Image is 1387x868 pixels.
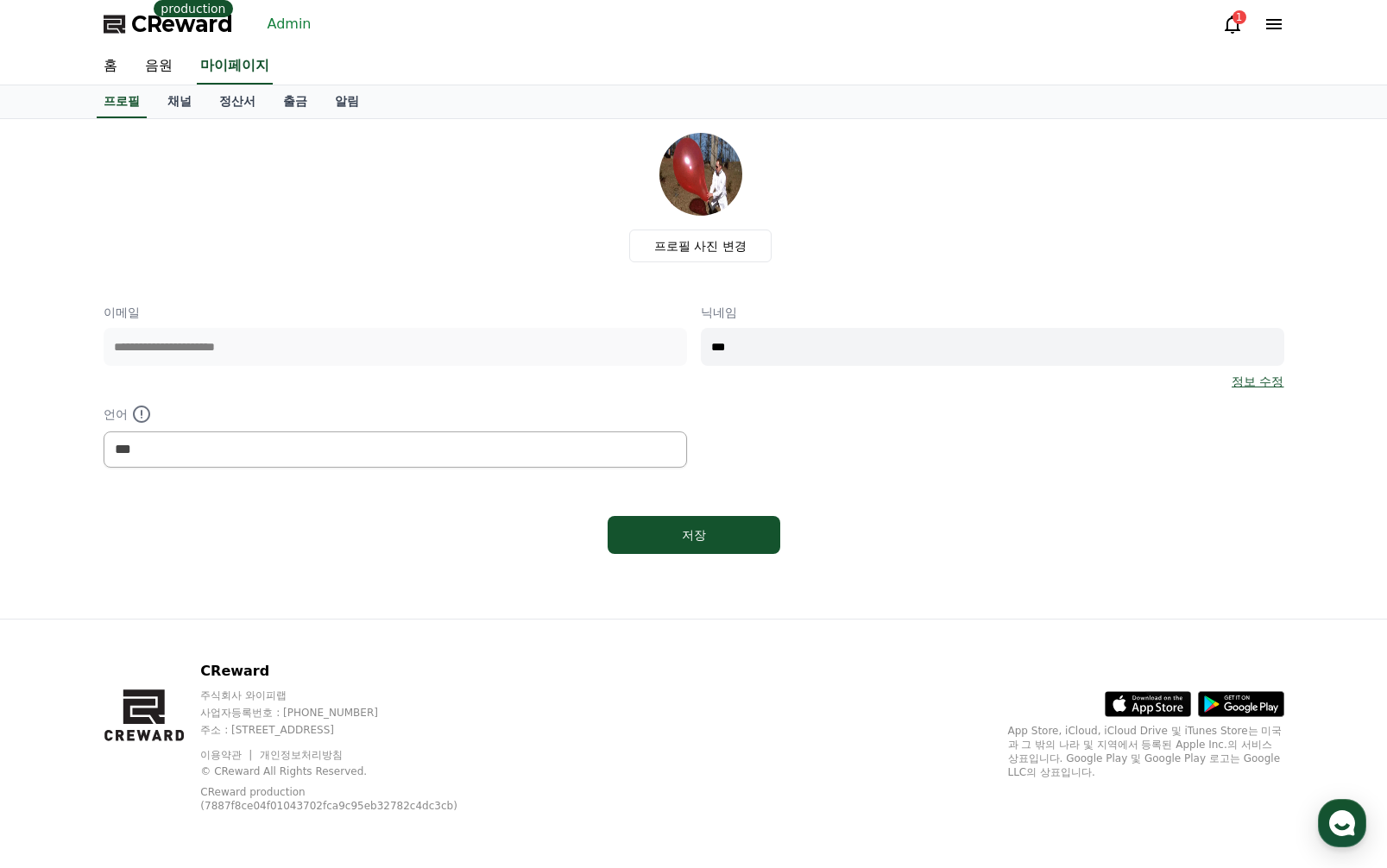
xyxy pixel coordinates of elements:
p: 닉네임 [701,304,1284,321]
div: 1 [1233,10,1246,24]
p: App Store, iCloud, iCloud Drive 및 iTunes Store는 미국과 그 밖의 나라 및 지역에서 등록된 Apple Inc.의 서비스 상표입니다. Goo... [1008,724,1284,779]
p: 주식회사 와이피랩 [200,689,503,702]
a: 이용약관 [200,749,255,761]
a: 출금 [269,85,321,118]
a: CReward [104,10,233,38]
span: CReward [131,10,233,38]
p: CReward production (7887f8ce04f01043702fca9c95eb32782c4dc3cb) [200,785,476,813]
a: 홈 [90,48,131,85]
p: 주소 : [STREET_ADDRESS] [200,723,503,737]
a: 정산서 [205,85,269,118]
a: 마이페이지 [197,48,273,85]
p: 사업자등록번호 : [PHONE_NUMBER] [200,706,503,720]
a: 채널 [154,85,205,118]
button: 저장 [608,516,780,554]
a: 음원 [131,48,186,85]
div: 저장 [642,526,746,544]
a: 프로필 [97,85,147,118]
p: 언어 [104,404,687,425]
a: Admin [261,10,318,38]
p: 이메일 [104,304,687,321]
a: 알림 [321,85,373,118]
p: CReward [200,661,503,682]
a: 정보 수정 [1232,373,1283,390]
a: 1 [1222,14,1243,35]
a: 개인정보처리방침 [260,749,343,761]
p: © CReward All Rights Reserved. [200,764,503,778]
label: 프로필 사진 변경 [629,230,772,262]
img: profile_image [659,133,742,216]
